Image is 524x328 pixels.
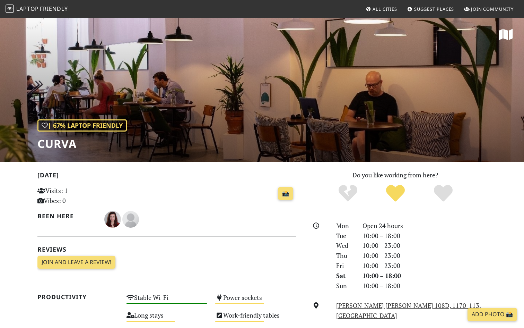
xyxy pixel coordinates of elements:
[358,221,491,231] div: Open 24 hours
[104,215,122,223] span: Ana Venâncio
[332,271,358,281] div: Sat
[468,308,517,321] a: Add Photo 📸
[332,251,358,261] div: Thu
[471,6,514,12] span: Join Community
[122,211,139,228] img: blank-535327c66bd565773addf3077783bbfce4b00ec00e9fd257753287c682c7fa38.png
[363,3,400,15] a: All Cities
[332,281,358,291] div: Sun
[419,184,467,203] div: Definitely!
[37,171,296,182] h2: [DATE]
[37,137,127,150] h1: Curva
[122,310,211,327] div: Long stays
[37,119,127,132] div: | 67% Laptop Friendly
[358,261,491,271] div: 10:00 – 23:00
[358,271,491,281] div: 10:00 – 18:00
[37,186,118,206] p: Visits: 1 Vibes: 0
[358,281,491,291] div: 10:00 – 18:00
[37,212,96,220] h2: Been here
[278,187,293,200] a: 📸
[37,246,296,253] h2: Reviews
[122,292,211,310] div: Stable Wi-Fi
[211,310,300,327] div: Work-friendly tables
[40,5,68,12] span: Friendly
[332,241,358,251] div: Wed
[211,292,300,310] div: Power sockets
[336,301,481,320] a: [PERSON_NAME] [PERSON_NAME] 108D, 1170-113, [GEOGRAPHIC_DATA]
[358,251,491,261] div: 10:00 – 23:00
[332,231,358,241] div: Tue
[122,215,139,223] span: Arran Woodruff
[332,261,358,271] div: Fri
[358,231,491,241] div: 10:00 – 18:00
[461,3,516,15] a: Join Community
[324,184,372,203] div: No
[37,256,115,269] a: Join and leave a review!
[16,5,39,12] span: Laptop
[414,6,454,12] span: Suggest Places
[373,6,397,12] span: All Cities
[6,3,68,15] a: LaptopFriendly LaptopFriendly
[358,241,491,251] div: 10:00 – 23:00
[304,170,487,180] p: Do you like working from here?
[332,221,358,231] div: Mon
[37,293,118,301] h2: Productivity
[6,5,14,13] img: LaptopFriendly
[372,184,419,203] div: Yes
[104,211,121,228] img: 5800-ana.jpg
[404,3,457,15] a: Suggest Places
